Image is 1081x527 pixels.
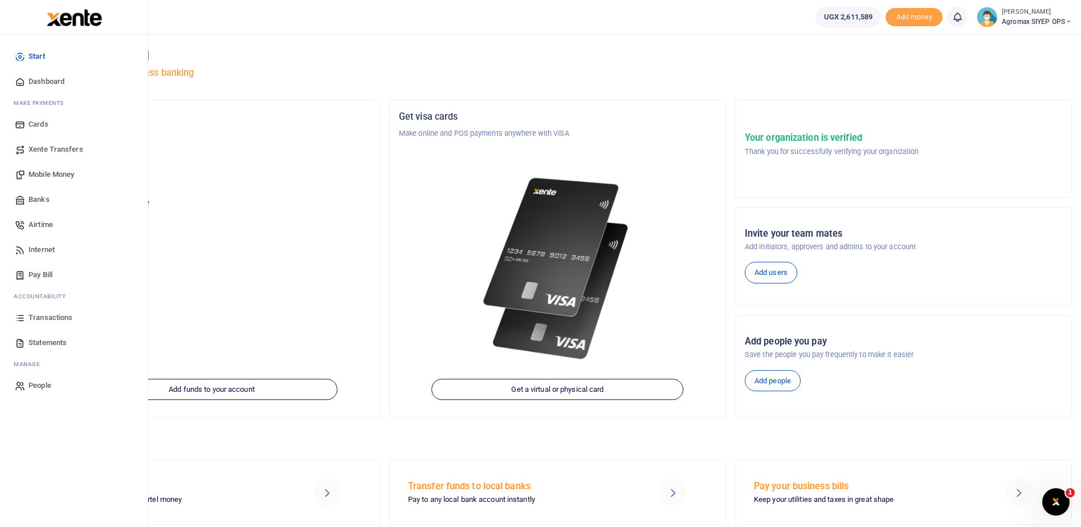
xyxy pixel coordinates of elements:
[754,494,976,506] p: Keep your utilities and taxes in great shape
[9,373,138,398] a: People
[1066,488,1075,497] span: 1
[28,312,72,323] span: Transactions
[9,162,138,187] a: Mobile Money
[53,155,370,167] h5: Account
[1042,488,1070,516] iframe: Intercom live chat
[745,146,919,157] p: Thank you for successfully verifying your organization
[1002,7,1072,17] small: [PERSON_NAME]
[9,237,138,262] a: Internet
[815,7,881,27] a: UGX 2,611,589
[754,481,976,492] h5: Pay your business bills
[824,11,872,23] span: UGX 2,611,589
[43,49,1072,62] h4: Hello [PERSON_NAME]
[399,128,716,139] p: Make online and POS payments anywhere with VISA
[745,370,801,392] a: Add people
[28,144,83,155] span: Xente Transfers
[745,228,1062,240] h5: Invite your team mates
[28,76,64,87] span: Dashboard
[811,7,886,27] li: Wallet ballance
[28,194,50,205] span: Banks
[9,212,138,237] a: Airtime
[53,128,370,139] p: AGROMAX U LIMITED
[43,432,1072,445] h4: Make a transaction
[28,219,53,230] span: Airtime
[43,67,1072,79] h5: Welcome to better business banking
[1002,17,1072,27] span: Agromax SIYEP OPS
[19,360,40,368] span: anage
[399,111,716,123] h5: Get visa cards
[53,197,370,209] p: Your current account balance
[408,494,630,506] p: Pay to any local bank account instantly
[9,330,138,355] a: Statements
[43,460,380,525] a: Send Mobile Money MTN mobile money and Airtel money
[62,494,284,506] p: MTN mobile money and Airtel money
[62,481,284,492] h5: Send Mobile Money
[886,8,943,27] span: Add money
[9,44,138,69] a: Start
[9,69,138,94] a: Dashboard
[886,8,943,27] li: Toup your wallet
[9,187,138,212] a: Banks
[735,460,1072,525] a: Pay your business bills Keep your utilities and taxes in great shape
[28,244,55,256] span: Internet
[886,12,943,21] a: Add money
[28,119,48,130] span: Cards
[745,132,919,144] h5: Your organization is verified
[47,9,102,26] img: logo-large
[9,137,138,162] a: Xente Transfers
[19,99,64,107] span: ake Payments
[9,305,138,330] a: Transactions
[28,51,45,62] span: Start
[745,241,1062,253] p: Add initiators, approvers and admins to your account
[977,7,1072,27] a: profile-user [PERSON_NAME] Agromax SIYEP OPS
[9,94,138,112] li: M
[745,336,1062,347] h5: Add people you pay
[408,481,630,492] h5: Transfer funds to local banks
[9,262,138,287] a: Pay Bill
[53,212,370,223] h5: UGX 2,611,589
[28,337,67,348] span: Statements
[745,349,1062,360] p: Save the people you pay frequently to make it easier
[86,379,338,400] a: Add funds to your account
[745,262,797,283] a: Add users
[9,112,138,137] a: Cards
[22,292,66,301] span: countability
[9,287,138,305] li: Ac
[28,269,52,281] span: Pay Bill
[389,460,726,525] a: Transfer funds to local banks Pay to any local bank account instantly
[478,167,637,371] img: xente-_physical_cards.png
[9,355,138,373] li: M
[432,379,684,400] a: Get a virtual or physical card
[28,169,74,180] span: Mobile Money
[53,111,370,123] h5: Organization
[977,7,997,27] img: profile-user
[28,380,51,391] span: People
[46,13,102,21] a: logo-small logo-large logo-large
[53,172,370,184] p: Agromax SIYEP OPS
